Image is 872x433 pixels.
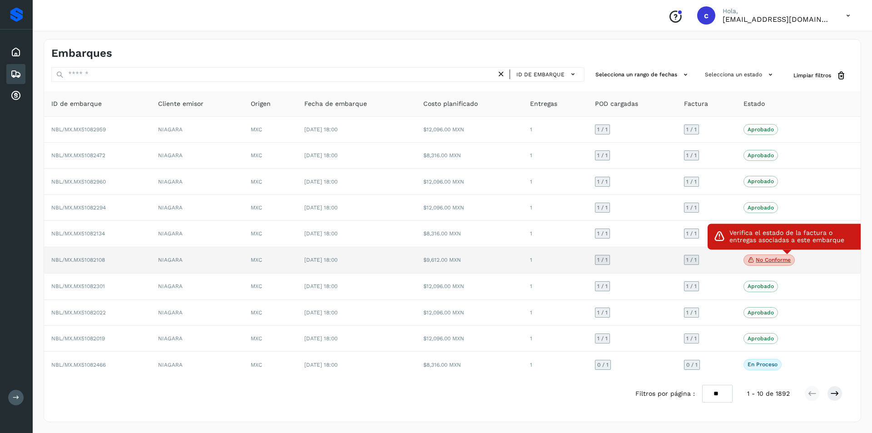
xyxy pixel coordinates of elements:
span: NBL/MX.MX51082301 [51,283,105,289]
span: 1 / 1 [686,231,697,236]
span: NBL/MX.MX51082134 [51,230,105,237]
td: MXC [243,143,297,169]
td: MXC [243,300,297,326]
p: Aprobado [748,178,774,184]
span: 1 / 1 [597,336,608,341]
td: 1 [523,274,587,299]
span: 0 / 1 [597,362,609,368]
span: Costo planificado [423,99,478,109]
p: carlosvazqueztgc@gmail.com [723,15,832,24]
span: [DATE] 18:00 [304,179,337,185]
td: 1 [523,221,587,247]
td: NIAGARA [151,117,243,143]
span: 1 / 1 [597,257,608,263]
span: NBL/MX.MX51082960 [51,179,106,185]
span: 1 / 1 [686,205,697,210]
span: Entregas [530,99,557,109]
span: 1 - 10 de 1892 [747,389,790,398]
span: 1 / 1 [686,179,697,184]
td: MXC [243,326,297,352]
span: 1 / 1 [597,127,608,132]
span: Limpiar filtros [793,71,831,80]
td: NIAGARA [151,274,243,299]
td: 1 [523,326,587,352]
p: Aprobado [748,283,774,289]
td: 1 [523,169,587,194]
p: En proceso [748,361,778,368]
span: [DATE] 18:00 [304,204,337,211]
p: Aprobado [748,309,774,316]
span: [DATE] 18:00 [304,283,337,289]
button: Selecciona un estado [701,67,779,82]
span: POD cargadas [595,99,638,109]
td: MXC [243,117,297,143]
td: $8,316.00 MXN [416,143,523,169]
span: [DATE] 18:00 [304,126,337,133]
button: Selecciona un rango de fechas [592,67,694,82]
span: 1 / 1 [597,179,608,184]
td: NIAGARA [151,195,243,221]
td: $12,096.00 MXN [416,326,523,352]
td: 1 [523,195,587,221]
span: Fecha de embarque [304,99,367,109]
td: 1 [523,247,587,274]
p: No conforme [756,257,791,263]
span: NBL/MX.MX51082294 [51,204,106,211]
span: [DATE] 18:00 [304,230,337,237]
td: 1 [523,300,587,326]
td: NIAGARA [151,326,243,352]
td: MXC [243,247,297,274]
p: Aprobado [748,335,774,342]
span: Cliente emisor [158,99,203,109]
span: 1 / 1 [686,257,697,263]
td: MXC [243,221,297,247]
span: Origen [251,99,271,109]
td: $8,316.00 MXN [416,352,523,377]
td: 1 [523,352,587,377]
span: 1 / 1 [597,231,608,236]
p: Aprobado [748,204,774,211]
span: ID de embarque [51,99,102,109]
span: Estado [743,99,765,109]
td: $12,096.00 MXN [416,300,523,326]
span: 1 / 1 [597,310,608,315]
td: NIAGARA [151,300,243,326]
td: $12,096.00 MXN [416,117,523,143]
button: Limpiar filtros [786,67,853,84]
span: 1 / 1 [597,284,608,289]
td: MXC [243,169,297,194]
td: $12,096.00 MXN [416,274,523,299]
p: Hola, [723,7,832,15]
span: NBL/MX.MX51082019 [51,335,105,342]
span: 1 / 1 [686,310,697,315]
td: MXC [243,352,297,377]
td: $12,096.00 MXN [416,195,523,221]
p: Aprobado [748,126,774,133]
div: Inicio [6,42,25,62]
span: 1 / 1 [686,127,697,132]
span: [DATE] 18:00 [304,362,337,368]
span: 1 / 1 [597,153,608,158]
td: MXC [243,195,297,221]
td: NIAGARA [151,352,243,377]
td: NIAGARA [151,143,243,169]
span: 0 / 1 [686,362,698,368]
td: NIAGARA [151,247,243,274]
span: NBL/MX.MX51082472 [51,152,105,159]
span: [DATE] 18:00 [304,152,337,159]
span: Filtros por página : [635,389,695,398]
span: NBL/MX.MX51082108 [51,257,105,263]
td: $9,612.00 MXN [416,247,523,274]
div: Cuentas por cobrar [6,86,25,106]
td: 1 [523,117,587,143]
td: NIAGARA [151,221,243,247]
span: 1 / 1 [597,205,608,210]
td: NIAGARA [151,169,243,194]
td: $8,316.00 MXN [416,221,523,247]
span: Factura [684,99,708,109]
span: [DATE] 18:00 [304,335,337,342]
p: Aprobado [748,152,774,159]
button: ID de embarque [514,68,580,81]
td: MXC [243,274,297,299]
span: NBL/MX.MX51082959 [51,126,106,133]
